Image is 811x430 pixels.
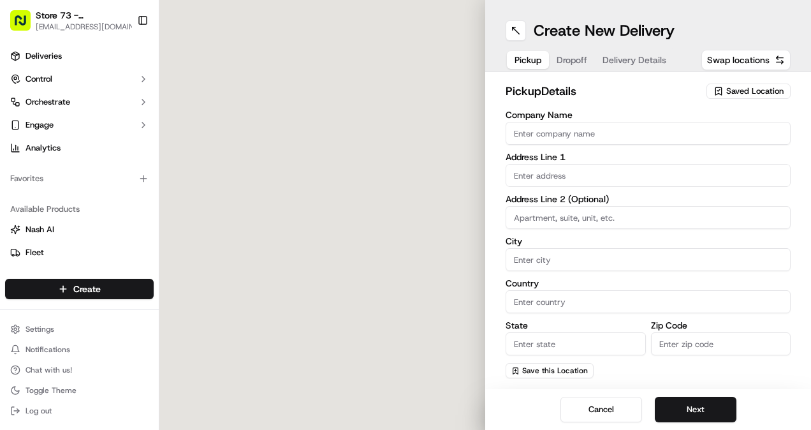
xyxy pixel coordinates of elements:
[506,164,791,187] input: Enter address
[26,345,70,355] span: Notifications
[5,199,154,219] div: Available Products
[5,242,154,263] button: Fleet
[506,321,646,330] label: State
[515,54,541,66] span: Pickup
[506,122,791,145] input: Enter company name
[26,247,44,258] span: Fleet
[5,341,154,359] button: Notifications
[706,82,791,100] button: Saved Location
[5,168,154,189] div: Favorites
[26,96,70,108] span: Orchestrate
[5,320,154,338] button: Settings
[506,332,646,355] input: Enter state
[506,195,791,204] label: Address Line 2 (Optional)
[5,92,154,112] button: Orchestrate
[701,50,791,70] button: Swap locations
[10,224,149,235] a: Nash AI
[506,248,791,271] input: Enter city
[5,219,154,240] button: Nash AI
[5,5,132,36] button: Store 73 - [GEOGRAPHIC_DATA] ([GEOGRAPHIC_DATA]) (Just Salad)[EMAIL_ADDRESS][DOMAIN_NAME]
[534,20,675,41] h1: Create New Delivery
[26,324,54,334] span: Settings
[506,279,791,288] label: Country
[506,82,699,100] h2: pickup Details
[707,54,770,66] span: Swap locations
[26,142,61,154] span: Analytics
[506,110,791,119] label: Company Name
[26,385,77,396] span: Toggle Theme
[10,247,149,258] a: Fleet
[651,321,791,330] label: Zip Code
[5,279,154,299] button: Create
[5,115,154,135] button: Engage
[36,22,144,32] button: [EMAIL_ADDRESS][DOMAIN_NAME]
[506,152,791,161] label: Address Line 1
[5,402,154,420] button: Log out
[36,9,130,22] button: Store 73 - [GEOGRAPHIC_DATA] ([GEOGRAPHIC_DATA]) (Just Salad)
[603,54,666,66] span: Delivery Details
[26,50,62,62] span: Deliveries
[557,54,587,66] span: Dropoff
[506,237,791,246] label: City
[5,361,154,379] button: Chat with us!
[506,290,791,313] input: Enter country
[655,397,736,422] button: Next
[506,206,791,229] input: Apartment, suite, unit, etc.
[651,332,791,355] input: Enter zip code
[73,283,101,295] span: Create
[26,406,52,416] span: Log out
[26,365,72,375] span: Chat with us!
[726,85,784,97] span: Saved Location
[506,363,594,378] button: Save this Location
[5,138,154,158] a: Analytics
[26,224,54,235] span: Nash AI
[560,397,642,422] button: Cancel
[5,46,154,66] a: Deliveries
[5,382,154,399] button: Toggle Theme
[26,119,54,131] span: Engage
[26,73,52,85] span: Control
[5,69,154,89] button: Control
[522,366,588,376] span: Save this Location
